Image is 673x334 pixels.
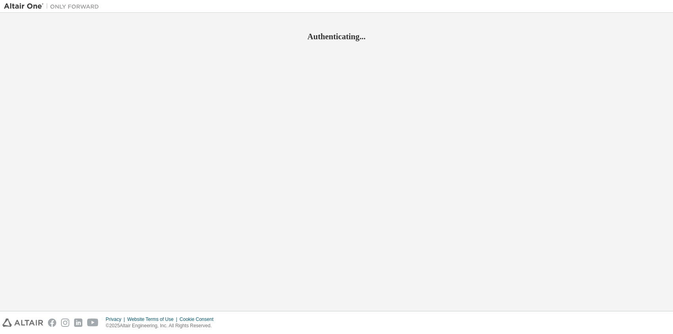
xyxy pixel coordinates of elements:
[127,316,179,322] div: Website Terms of Use
[2,319,43,327] img: altair_logo.svg
[74,319,82,327] img: linkedin.svg
[106,316,127,322] div: Privacy
[106,322,218,329] p: © 2025 Altair Engineering, Inc. All Rights Reserved.
[48,319,56,327] img: facebook.svg
[179,316,218,322] div: Cookie Consent
[4,31,669,42] h2: Authenticating...
[87,319,99,327] img: youtube.svg
[61,319,69,327] img: instagram.svg
[4,2,103,10] img: Altair One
